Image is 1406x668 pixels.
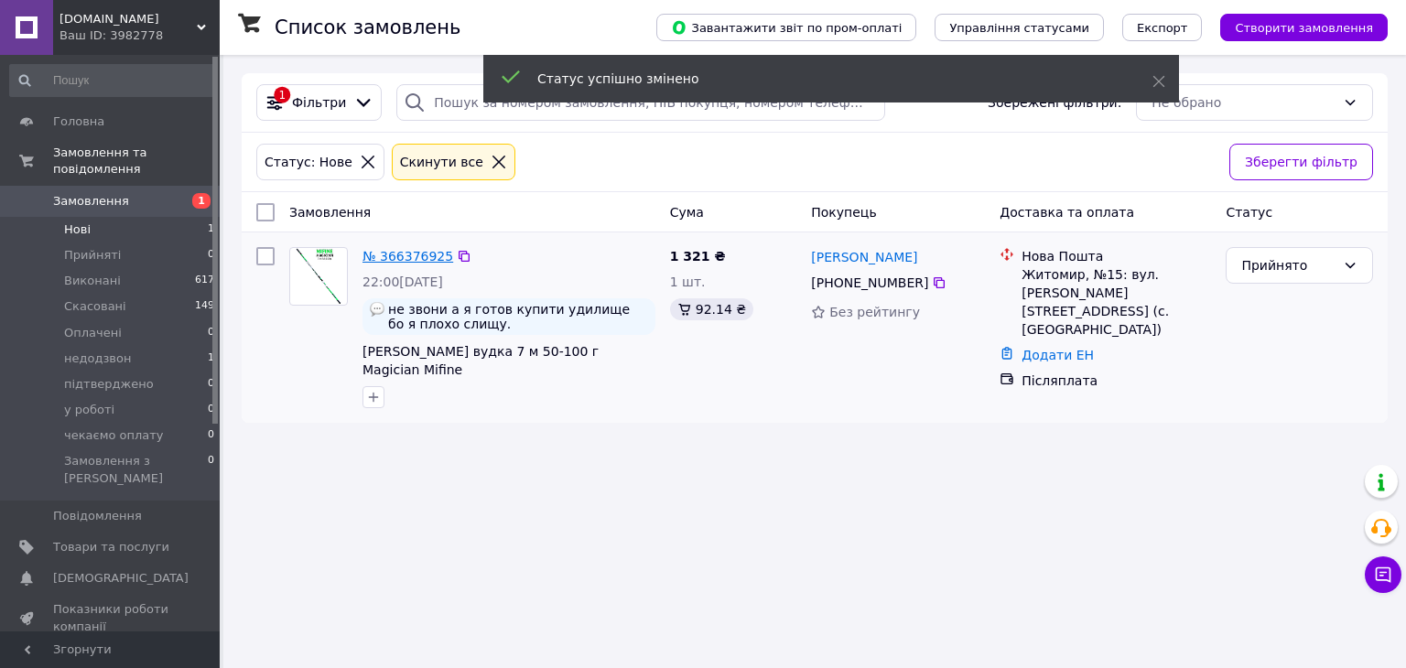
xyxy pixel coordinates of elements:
span: 0 [208,453,214,486]
span: [PHONE_NUMBER] [811,275,928,290]
span: Замовлення [53,193,129,210]
a: Створити замовлення [1202,19,1388,34]
h1: Список замовлень [275,16,460,38]
span: Оплачені [64,325,122,341]
span: 0 [208,247,214,264]
div: 92.14 ₴ [670,298,753,320]
span: Нові [64,221,91,238]
a: Додати ЕН [1022,348,1094,362]
div: Ваш ID: 3982778 [59,27,220,44]
a: [PERSON_NAME] вудка 7 м 50-100 г Magician Mifine [362,344,599,377]
span: Скасовані [64,298,126,315]
span: [DEMOGRAPHIC_DATA] [53,570,189,587]
span: Створити замовлення [1235,21,1373,35]
span: Завантажити звіт по пром-оплаті [671,19,902,36]
span: 0 [208,325,214,341]
span: 1 [208,350,214,367]
span: Головна [53,113,104,130]
span: Статус [1226,205,1272,220]
span: чекаємо оплату [64,427,164,444]
span: недодзвон [64,350,131,367]
span: 149 [195,298,214,315]
span: 1 [208,221,214,238]
a: [PERSON_NAME] [811,248,917,266]
span: Показники роботи компанії [53,601,169,634]
div: Нова Пошта [1022,247,1211,265]
span: 1 шт. [670,275,706,289]
button: Зберегти фільтр [1229,144,1373,180]
button: Створити замовлення [1220,14,1388,41]
span: 0 [208,402,214,418]
a: Фото товару [289,247,348,306]
button: Чат з покупцем [1365,556,1401,593]
button: Управління статусами [935,14,1104,41]
span: Замовлення з [PERSON_NAME] [64,453,208,486]
span: fatcarp.com.ua [59,11,197,27]
div: Статус: Нове [261,152,356,172]
button: Завантажити звіт по пром-оплаті [656,14,916,41]
input: Пошук [9,64,216,97]
span: Повідомлення [53,508,142,524]
span: Замовлення [289,205,371,220]
div: Прийнято [1241,255,1336,275]
div: Статус успішно змінено [537,70,1107,88]
span: Товари та послуги [53,539,169,555]
span: Виконані [64,273,121,289]
span: Замовлення та повідомлення [53,145,220,178]
span: у роботі [64,402,114,418]
span: 1 321 ₴ [670,249,726,264]
img: Фото товару [296,248,342,305]
div: Cкинути все [396,152,487,172]
span: 0 [208,376,214,393]
span: Управління статусами [949,21,1089,35]
span: 1 [192,193,211,209]
span: Без рейтингу [829,305,920,319]
div: Післяплата [1022,372,1211,390]
span: не звони а я готов купити удилище бо я плохо слищу. [388,302,648,331]
span: Фільтри [292,93,346,112]
a: № 366376925 [362,249,453,264]
div: Житомир, №15: вул. [PERSON_NAME][STREET_ADDRESS] (с. [GEOGRAPHIC_DATA]) [1022,265,1211,339]
span: Зберегти фільтр [1245,152,1357,172]
span: 0 [208,427,214,444]
span: 617 [195,273,214,289]
button: Експорт [1122,14,1203,41]
span: Cума [670,205,704,220]
span: підтверджено [64,376,154,393]
span: Експорт [1137,21,1188,35]
span: 22:00[DATE] [362,275,443,289]
span: Доставка та оплата [1000,205,1134,220]
span: Прийняті [64,247,121,264]
span: Покупець [811,205,876,220]
div: Не обрано [1152,92,1336,113]
img: :speech_balloon: [370,302,384,317]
